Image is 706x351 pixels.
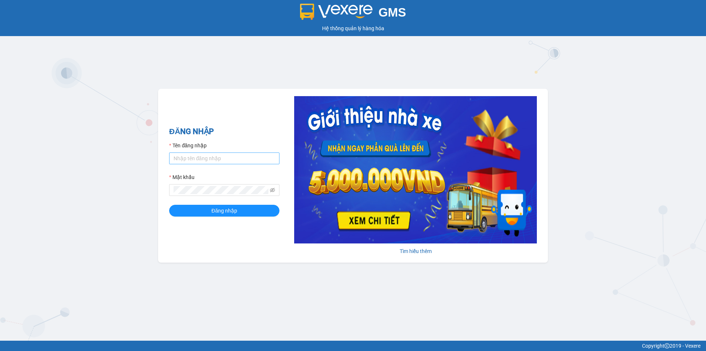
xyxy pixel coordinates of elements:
h2: ĐĂNG NHẬP [169,126,279,138]
img: banner-0 [294,96,537,243]
div: Copyright 2019 - Vexere [6,342,700,350]
span: eye-invisible [270,187,275,193]
label: Tên đăng nhập [169,141,207,150]
label: Mật khẩu [169,173,195,181]
button: Đăng nhập [169,205,279,217]
span: copyright [664,343,670,348]
span: GMS [378,6,406,19]
a: GMS [300,11,406,17]
input: Tên đăng nhập [169,152,279,164]
span: Đăng nhập [211,207,237,215]
img: logo 2 [300,4,373,20]
div: Tìm hiểu thêm [294,247,537,255]
div: Hệ thống quản lý hàng hóa [2,24,704,32]
input: Mật khẩu [174,186,268,194]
